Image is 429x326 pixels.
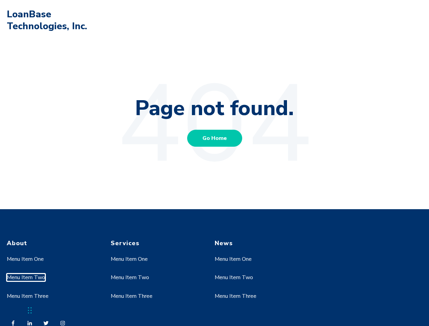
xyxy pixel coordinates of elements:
h1: Page not found. [7,95,422,122]
a: Menu Item One [111,255,148,263]
a: Menu Item Two [7,274,45,281]
a: Go Home [187,130,242,147]
div: Navigation Menu [7,247,98,316]
h4: News [215,239,306,247]
div: Navigation Menu [215,247,306,316]
a: Menu Item Two [111,274,149,281]
div: Navigation Menu [111,247,202,316]
a: Menu Item Three [215,292,256,300]
a: Menu Item Two [215,274,253,281]
h1: LoanBase Technologies, Inc. [7,8,92,32]
a: Menu Item Three [7,292,49,300]
h4: Services [111,239,202,247]
h4: About [7,239,98,247]
a: Menu Item One [7,255,44,263]
a: Menu Item Three [111,292,153,300]
a: Menu Item One [215,255,252,263]
div: Drag [28,300,32,321]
